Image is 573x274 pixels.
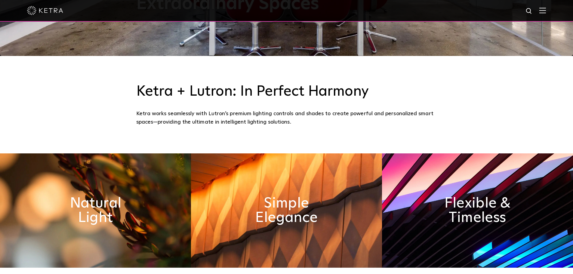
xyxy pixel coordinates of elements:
img: simple_elegance [191,153,382,268]
img: search icon [525,8,533,15]
h2: Flexible & Timeless [432,196,522,225]
div: Ketra works seamlessly with Lutron’s premium lighting controls and shades to create powerful and ... [136,109,437,127]
img: ketra-logo-2019-white [27,6,63,15]
h3: Ketra + Lutron: In Perfect Harmony [136,83,437,100]
img: flexible_timeless_ketra [382,153,573,268]
h2: Simple Elegance [241,196,331,225]
h2: Natural Light [50,196,140,225]
img: Hamburger%20Nav.svg [539,8,546,13]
